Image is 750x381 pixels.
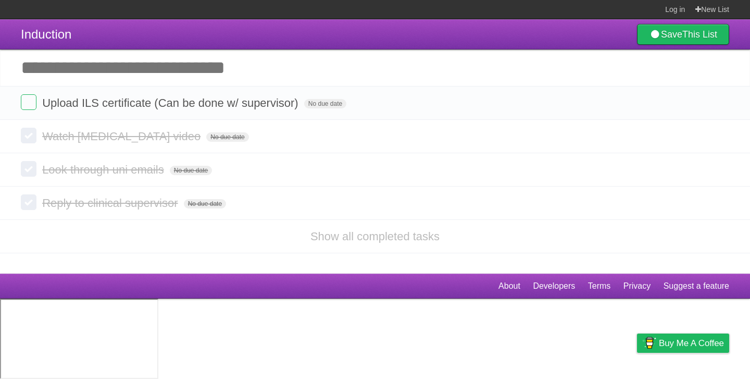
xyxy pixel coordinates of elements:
[21,161,36,177] label: Done
[42,96,301,109] span: Upload ILS certificate (Can be done w/ supervisor)
[184,199,226,208] span: No due date
[21,27,71,41] span: Induction
[664,276,729,296] a: Suggest a feature
[21,194,36,210] label: Done
[637,334,729,353] a: Buy me a coffee
[637,24,729,45] a: SaveThis List
[170,166,212,175] span: No due date
[304,99,346,108] span: No due date
[588,276,611,296] a: Terms
[533,276,575,296] a: Developers
[310,230,440,243] a: Show all completed tasks
[623,276,651,296] a: Privacy
[21,94,36,110] label: Done
[498,276,520,296] a: About
[21,128,36,143] label: Done
[42,130,203,143] span: Watch [MEDICAL_DATA] video
[42,196,180,210] span: Reply to clinical supervisor
[42,163,167,176] span: Look through uni emails
[659,334,724,352] span: Buy me a coffee
[682,29,717,40] b: This List
[206,132,248,142] span: No due date
[642,334,656,352] img: Buy me a coffee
